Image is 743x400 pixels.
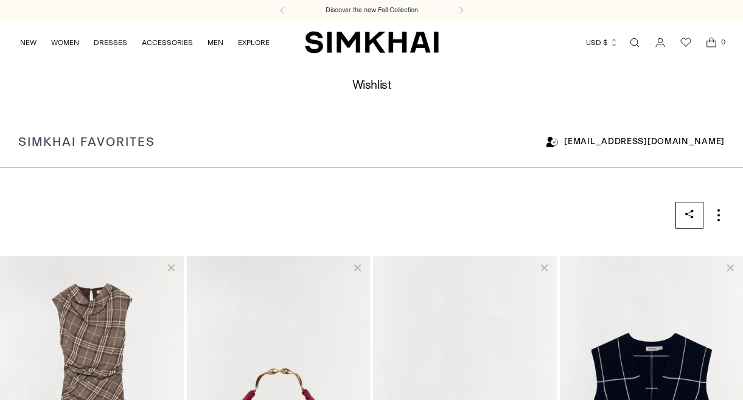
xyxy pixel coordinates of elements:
[51,29,79,56] a: WOMEN
[703,203,725,227] div: More Options
[623,30,647,55] a: Open search modal
[305,30,439,54] a: SIMKHAI
[142,29,193,56] a: ACCESSORIES
[723,261,738,276] button: Delete Rozzi Cashmere Vest
[238,29,270,56] a: EXPLORE
[326,5,418,15] a: Discover the new Fall Collection
[546,136,725,148] button: tlauenstein@icloud.com. This link will lead to a pop-up.
[350,261,365,276] button: Delete Nixi Suede Hobo Bag
[648,30,672,55] a: Go to the account page
[208,29,223,56] a: MEN
[537,261,552,276] button: Delete Belle Leather Flat Mule
[674,30,698,55] a: Wishlist
[699,30,724,55] a: Open cart modal
[675,202,703,229] button: Share. This link will lead to a pop-up.
[352,78,391,92] h1: Wishlist
[564,136,725,148] span: [EMAIL_ADDRESS][DOMAIN_NAME]
[586,29,618,56] button: USD $
[94,29,127,56] a: DRESSES
[20,29,37,56] a: NEW
[717,36,728,47] span: 0
[164,261,179,276] button: Delete Burke Draped Midi Dress
[18,133,155,150] div: SIMKHAI FAVORITES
